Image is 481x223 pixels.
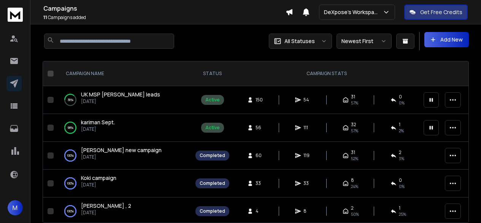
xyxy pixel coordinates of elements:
span: 0 % [399,100,405,106]
button: Newest First [337,34,392,49]
span: [PERSON_NAME] new campaign [81,146,162,154]
span: 56 [256,125,263,131]
div: Completed [200,152,225,159]
p: [DATE] [81,126,115,132]
p: All Statuses [284,37,315,45]
button: M [8,200,23,215]
div: Active [205,125,220,131]
span: 4 [256,208,263,214]
button: Get Free Credits [404,5,468,20]
p: [DATE] [81,98,160,104]
td: 98%kariman Sept.[DATE] [57,114,191,142]
span: 33 [256,180,263,186]
span: 24 % [351,183,358,189]
span: 50 % [351,211,359,217]
p: 100 % [67,180,74,187]
p: Get Free Credits [420,8,462,16]
p: [DATE] [81,154,162,160]
a: Koki campaign [81,174,116,182]
button: Add New [424,32,469,47]
span: 54 [303,97,311,103]
td: 100%Koki campaign[DATE] [57,170,191,197]
a: [PERSON_NAME] new campaign [81,146,162,154]
span: 0 [399,94,402,100]
div: Completed [200,180,225,186]
span: 60 [256,152,263,159]
a: kariman Sept. [81,119,115,126]
span: 31 [351,94,355,100]
p: DeXpose's Workspace [324,8,383,16]
p: 100 % [67,207,74,215]
span: 2 [399,149,402,156]
p: 36 % [68,96,73,104]
span: 0 % [399,183,405,189]
span: 32 [351,122,356,128]
th: STATUS [191,61,234,86]
img: logo [8,8,23,22]
a: [PERSON_NAME] , 2 [81,202,131,210]
td: 36%UK MSP [PERSON_NAME] leads[DATE] [57,86,191,114]
span: 0 [399,177,402,183]
th: CAMPAIGN NAME [57,61,191,86]
span: 11 [43,14,47,21]
h1: Campaigns [43,4,286,13]
span: Koki campaign [81,174,116,181]
a: UK MSP [PERSON_NAME] leads [81,91,160,98]
span: 3 % [399,156,404,162]
p: [DATE] [81,182,116,188]
span: 150 [256,97,263,103]
td: 100%[PERSON_NAME] new campaign[DATE] [57,142,191,170]
span: 57 % [351,128,358,134]
span: 8 [351,177,354,183]
span: 31 [351,149,355,156]
span: 2 [351,205,354,211]
p: 98 % [68,124,73,132]
p: [DATE] [81,210,131,216]
span: 25 % [399,211,406,217]
span: 52 % [351,156,358,162]
span: 2 % [399,128,404,134]
div: Completed [200,208,225,214]
span: 119 [303,152,311,159]
div: Active [205,97,220,103]
p: 100 % [67,152,74,159]
th: CAMPAIGN STATS [234,61,419,86]
span: 111 [303,125,311,131]
span: 33 [303,180,311,186]
span: 8 [303,208,311,214]
span: 57 % [351,100,358,106]
p: Campaigns added [43,14,286,21]
span: 1 [399,205,400,211]
span: 1 [399,122,400,128]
